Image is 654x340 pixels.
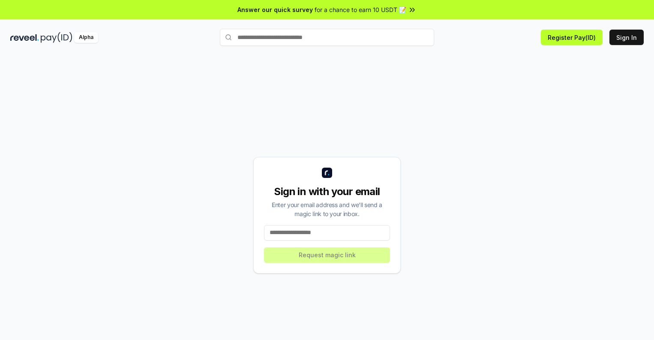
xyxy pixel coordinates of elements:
span: for a chance to earn 10 USDT 📝 [315,5,406,14]
img: reveel_dark [10,32,39,43]
span: Answer our quick survey [237,5,313,14]
button: Sign In [609,30,644,45]
img: pay_id [41,32,72,43]
button: Register Pay(ID) [541,30,603,45]
img: logo_small [322,168,332,178]
div: Enter your email address and we’ll send a magic link to your inbox. [264,200,390,218]
div: Sign in with your email [264,185,390,199]
div: Alpha [74,32,98,43]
